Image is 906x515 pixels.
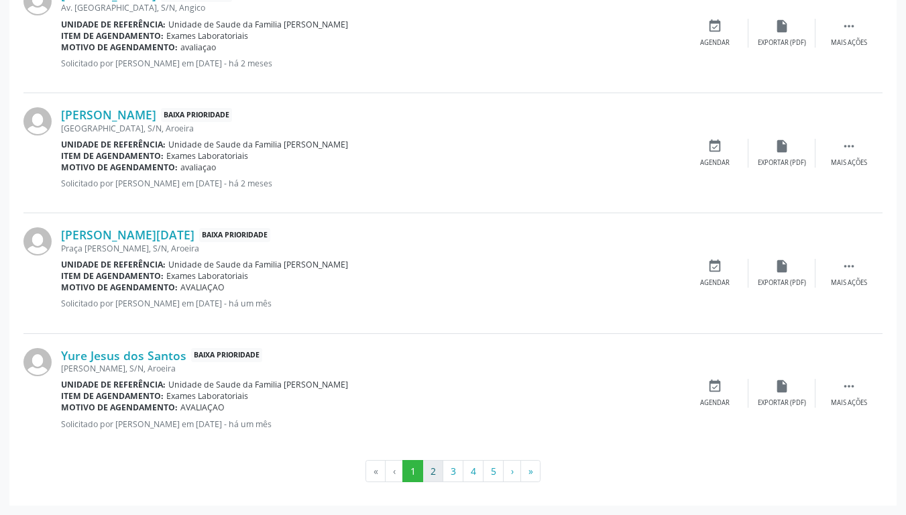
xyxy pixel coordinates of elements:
[775,379,789,394] i: insert_drive_file
[61,270,164,282] b: Item de agendamento:
[463,460,484,483] button: Go to page 4
[61,243,681,254] div: Praça [PERSON_NAME], S/N, Aroeira
[831,38,867,48] div: Mais ações
[775,19,789,34] i: insert_drive_file
[707,139,722,154] i: event_available
[166,30,248,42] span: Exames Laboratoriais
[61,282,178,293] b: Motivo de agendamento:
[191,348,262,362] span: Baixa Prioridade
[166,150,248,162] span: Exames Laboratoriais
[23,348,52,376] img: img
[842,139,856,154] i: 
[61,178,681,189] p: Solicitado por [PERSON_NAME] em [DATE] - há 2 meses
[842,259,856,274] i: 
[61,227,194,242] a: [PERSON_NAME][DATE]
[700,398,730,408] div: Agendar
[23,460,883,483] ul: Pagination
[61,418,681,430] p: Solicitado por [PERSON_NAME] em [DATE] - há um mês
[831,158,867,168] div: Mais ações
[61,58,681,69] p: Solicitado por [PERSON_NAME] em [DATE] - há 2 meses
[180,282,225,293] span: AVALIAÇAO
[166,270,248,282] span: Exames Laboratoriais
[842,379,856,394] i: 
[483,460,504,483] button: Go to page 5
[61,107,156,122] a: [PERSON_NAME]
[180,162,216,173] span: avaliaçao
[520,460,541,483] button: Go to last page
[842,19,856,34] i: 
[758,158,806,168] div: Exportar (PDF)
[23,227,52,255] img: img
[23,107,52,135] img: img
[775,259,789,274] i: insert_drive_file
[700,38,730,48] div: Agendar
[61,379,166,390] b: Unidade de referência:
[707,379,722,394] i: event_available
[700,158,730,168] div: Agendar
[61,348,186,363] a: Yure Jesus dos Santos
[61,259,166,270] b: Unidade de referência:
[758,278,806,288] div: Exportar (PDF)
[707,259,722,274] i: event_available
[61,390,164,402] b: Item de agendamento:
[61,150,164,162] b: Item de agendamento:
[758,38,806,48] div: Exportar (PDF)
[180,42,216,53] span: avaliaçao
[503,460,521,483] button: Go to next page
[166,390,248,402] span: Exames Laboratoriais
[168,139,348,150] span: Unidade de Saude da Familia [PERSON_NAME]
[402,460,423,483] button: Go to page 1
[180,402,225,413] span: AVALIAÇAO
[775,139,789,154] i: insert_drive_file
[61,2,681,13] div: Av. [GEOGRAPHIC_DATA], S/N, Angico
[168,259,348,270] span: Unidade de Saude da Familia [PERSON_NAME]
[700,278,730,288] div: Agendar
[168,379,348,390] span: Unidade de Saude da Familia [PERSON_NAME]
[168,19,348,30] span: Unidade de Saude da Familia [PERSON_NAME]
[831,278,867,288] div: Mais ações
[61,402,178,413] b: Motivo de agendamento:
[199,228,270,242] span: Baixa Prioridade
[61,42,178,53] b: Motivo de agendamento:
[61,363,681,374] div: [PERSON_NAME], S/N, Aroeira
[61,162,178,173] b: Motivo de agendamento:
[707,19,722,34] i: event_available
[443,460,463,483] button: Go to page 3
[758,398,806,408] div: Exportar (PDF)
[422,460,443,483] button: Go to page 2
[61,298,681,309] p: Solicitado por [PERSON_NAME] em [DATE] - há um mês
[61,30,164,42] b: Item de agendamento:
[61,123,681,134] div: [GEOGRAPHIC_DATA], S/N, Aroeira
[61,19,166,30] b: Unidade de referência:
[831,398,867,408] div: Mais ações
[161,108,232,122] span: Baixa Prioridade
[61,139,166,150] b: Unidade de referência:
